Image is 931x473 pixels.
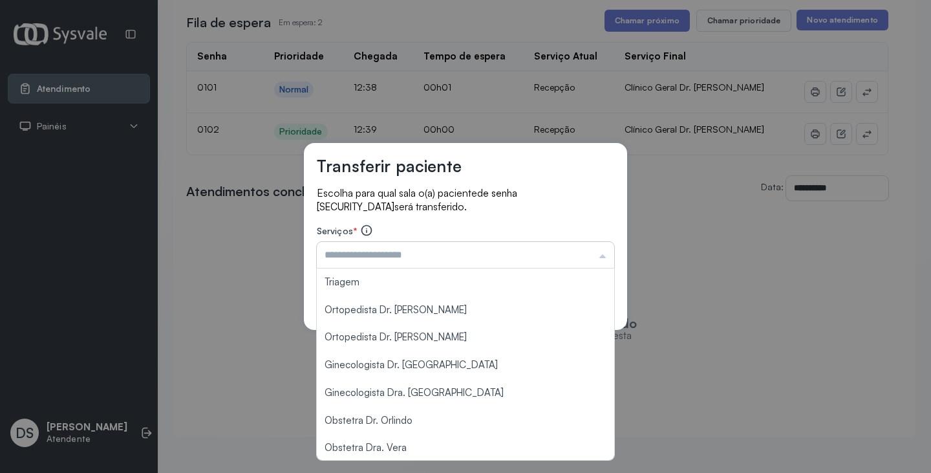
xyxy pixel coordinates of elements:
li: Obstetra Dr. Orlindo [317,407,614,435]
li: Triagem [317,269,614,296]
span: de senha [SECURITY_DATA] [317,187,517,213]
li: Ortopedista Dr. [PERSON_NAME] [317,296,614,324]
li: Ginecologista Dr. [GEOGRAPHIC_DATA] [317,351,614,379]
li: Obstetra Dra. Vera [317,434,614,462]
p: Escolha para qual sala o(a) paciente será transferido. [317,186,614,214]
li: Ginecologista Dra. [GEOGRAPHIC_DATA] [317,379,614,407]
span: Serviços [317,225,353,236]
h3: Transferir paciente [317,156,462,176]
li: Ortopedista Dr. [PERSON_NAME] [317,324,614,351]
